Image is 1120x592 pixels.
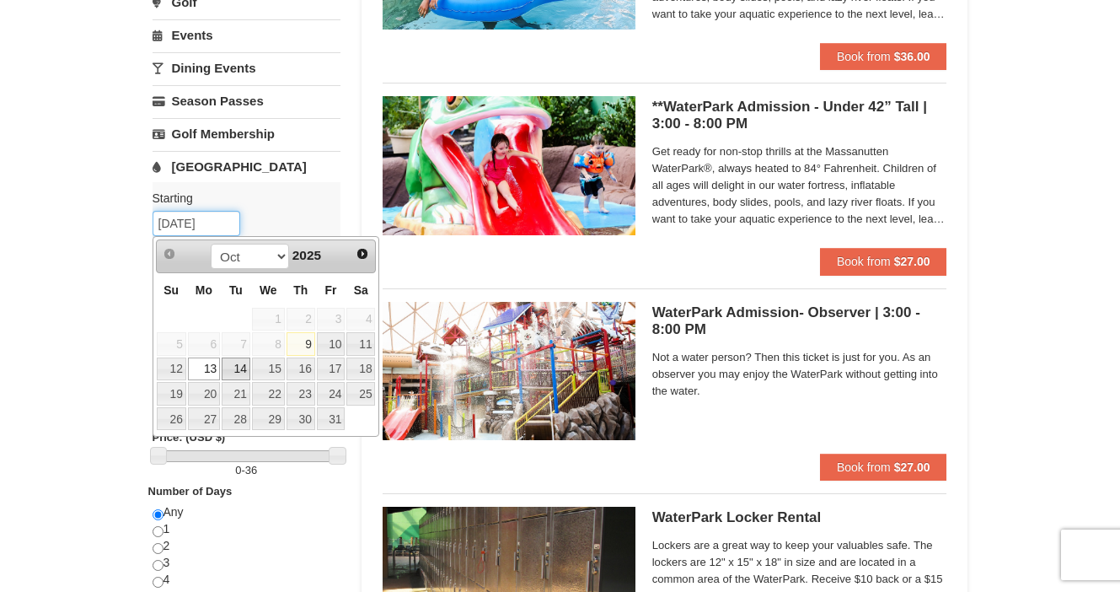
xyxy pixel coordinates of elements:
[346,308,375,331] span: 4
[222,407,250,431] a: 28
[252,308,285,331] span: 1
[820,248,947,275] button: Book from $27.00
[196,283,212,297] span: Monday
[235,464,241,476] span: 0
[153,85,340,116] a: Season Passes
[820,454,947,481] button: Book from $27.00
[652,99,947,132] h5: **WaterPark Admission - Under 42” Tall | 3:00 - 8:00 PM
[383,96,635,234] img: 6619917-1062-d161e022.jpg
[652,143,947,228] span: Get ready for non-stop thrills at the Massanutten WaterPark®, always heated to 84° Fahrenheit. Ch...
[153,19,340,51] a: Events
[293,283,308,297] span: Thursday
[317,382,346,406] a: 24
[153,190,328,207] label: Starting
[222,358,250,381] a: 14
[894,460,930,474] strong: $27.00
[163,283,179,297] span: Sunday
[188,332,220,356] span: 6
[153,462,340,479] label: -
[153,118,340,149] a: Golf Membership
[317,308,346,331] span: 3
[292,248,321,262] span: 2025
[260,283,277,297] span: Wednesday
[229,283,243,297] span: Tuesday
[346,382,375,406] a: 25
[354,283,368,297] span: Saturday
[153,52,340,83] a: Dining Events
[317,332,346,356] a: 10
[287,358,315,381] a: 16
[163,247,176,261] span: Prev
[287,308,315,331] span: 2
[252,382,285,406] a: 22
[153,431,226,444] strong: Price: (USD $)
[252,332,285,356] span: 8
[325,283,337,297] span: Friday
[287,332,315,356] a: 9
[652,349,947,400] span: Not a water person? Then this ticket is just for you. As an observer you may enjoy the WaterPark ...
[157,358,186,381] a: 12
[317,358,346,381] a: 17
[894,255,930,268] strong: $27.00
[837,255,891,268] span: Book from
[346,358,375,381] a: 18
[356,247,369,261] span: Next
[894,50,930,63] strong: $36.00
[188,382,220,406] a: 20
[148,485,233,498] strong: Number of Days
[252,358,285,381] a: 15
[652,304,947,338] h5: WaterPark Admission- Observer | 3:00 - 8:00 PM
[820,43,947,70] button: Book from $36.00
[245,464,257,476] span: 36
[287,382,315,406] a: 23
[837,460,891,474] span: Book from
[153,151,340,182] a: [GEOGRAPHIC_DATA]
[188,407,220,431] a: 27
[383,302,635,440] img: 6619917-1066-60f46fa6.jpg
[157,332,186,356] span: 5
[157,407,186,431] a: 26
[188,358,220,381] a: 13
[317,407,346,431] a: 31
[351,242,374,266] a: Next
[157,382,186,406] a: 19
[837,50,891,63] span: Book from
[346,332,375,356] a: 11
[222,332,250,356] span: 7
[252,407,285,431] a: 29
[222,382,250,406] a: 21
[652,509,947,526] h5: WaterPark Locker Rental
[158,242,182,266] a: Prev
[287,407,315,431] a: 30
